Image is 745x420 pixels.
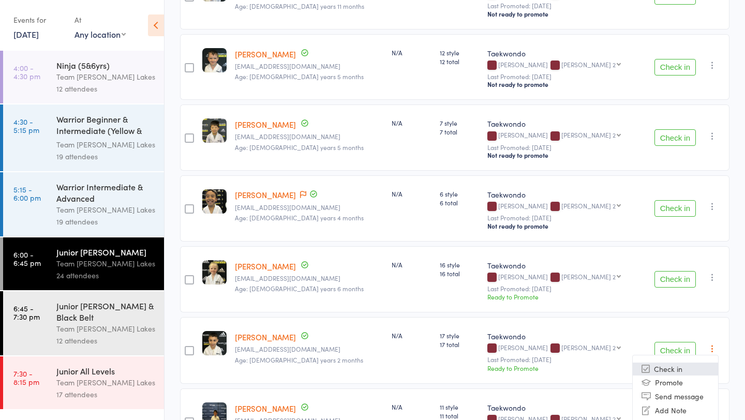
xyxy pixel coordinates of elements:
small: Last Promoted: [DATE] [487,214,646,221]
time: 6:00 - 6:45 pm [13,250,41,267]
div: Not ready to promote [487,10,646,18]
span: 17 total [440,340,479,349]
div: [PERSON_NAME] [487,61,646,70]
div: At [74,11,126,28]
div: Not ready to promote [487,80,646,88]
div: 19 attendees [56,216,155,228]
div: [PERSON_NAME] [487,131,646,140]
a: [PERSON_NAME] [235,261,296,272]
a: 6:45 -7:30 pmJunior [PERSON_NAME] & Black BeltTeam [PERSON_NAME] Lakes12 attendees [3,291,164,355]
span: 17 style [440,331,479,340]
a: [PERSON_NAME] [235,49,296,59]
button: Check in [654,342,696,358]
div: Events for [13,11,64,28]
div: 12 attendees [56,335,155,347]
a: 7:30 -8:15 pmJunior All LevelsTeam [PERSON_NAME] Lakes17 attendees [3,356,164,409]
div: N/A [392,402,431,411]
img: image1644620854.png [202,48,227,72]
div: [PERSON_NAME] [487,202,646,211]
div: Ninja (5&6yrs) [56,59,155,71]
a: 6:00 -6:45 pmJunior [PERSON_NAME]Team [PERSON_NAME] Lakes24 attendees [3,237,164,290]
span: Age: [DEMOGRAPHIC_DATA] years 2 months [235,355,363,364]
button: Check in [654,129,696,146]
div: [PERSON_NAME] [487,273,646,282]
div: Taekwondo [487,260,646,271]
time: 6:45 - 7:30 pm [13,304,40,321]
small: Last Promoted: [DATE] [487,144,646,151]
span: Age: [DEMOGRAPHIC_DATA] years 5 months [235,72,364,81]
span: 7 total [440,127,479,136]
img: image1644471596.png [202,331,227,355]
div: N/A [392,48,431,57]
div: Taekwondo [487,118,646,129]
small: Last Promoted: [DATE] [487,356,646,363]
div: Team [PERSON_NAME] Lakes [56,71,155,83]
div: [PERSON_NAME] 2 [561,273,616,280]
div: Team [PERSON_NAME] Lakes [56,258,155,269]
time: 7:30 - 8:15 pm [13,369,39,386]
div: [PERSON_NAME] 2 [561,131,616,138]
div: Not ready to promote [487,222,646,230]
div: 19 attendees [56,151,155,162]
div: [PERSON_NAME] 2 [561,344,616,351]
div: Any location [74,28,126,40]
div: [PERSON_NAME] 2 [561,202,616,209]
span: 11 style [440,402,479,411]
a: 4:30 -5:15 pmWarrior Beginner & Intermediate (Yellow & Blue Bel...Team [PERSON_NAME] Lakes19 atte... [3,104,164,171]
a: [PERSON_NAME] [235,403,296,414]
li: Check in [633,363,718,376]
small: sanmckay@bigpond.com [235,63,383,70]
div: Ready to Promote [487,364,646,372]
div: 12 attendees [56,83,155,95]
small: Last Promoted: [DATE] [487,2,646,9]
a: [PERSON_NAME] [235,332,296,342]
div: Not ready to promote [487,151,646,159]
div: Team [PERSON_NAME] Lakes [56,204,155,216]
img: image1625724242.png [202,260,227,284]
a: [PERSON_NAME] [235,189,296,200]
small: Bernalr1981@gmail.com [235,133,383,140]
div: Junior [PERSON_NAME] & Black Belt [56,300,155,323]
div: Taekwondo [487,331,646,341]
small: tbalaghi@gmail.com [235,204,383,211]
a: [PERSON_NAME] [235,119,296,130]
button: Check in [654,200,696,217]
time: 5:15 - 6:00 pm [13,185,41,202]
button: Check in [654,271,696,288]
div: [PERSON_NAME] [487,344,646,353]
div: N/A [392,118,431,127]
span: Age: [DEMOGRAPHIC_DATA] years 6 months [235,284,364,293]
li: Send message [633,389,718,403]
div: Junior [PERSON_NAME] [56,246,155,258]
div: [PERSON_NAME] 2 [561,61,616,68]
span: Age: [DEMOGRAPHIC_DATA] years 11 months [235,2,364,10]
div: Team [PERSON_NAME] Lakes [56,377,155,388]
div: N/A [392,331,431,340]
a: [DATE] [13,28,39,40]
span: 16 total [440,269,479,278]
span: 11 total [440,411,479,420]
span: 7 style [440,118,479,127]
li: Add Note [633,403,718,417]
div: N/A [392,260,431,269]
div: Warrior Beginner & Intermediate (Yellow & Blue Bel... [56,113,155,139]
span: Age: [DEMOGRAPHIC_DATA] years 5 months [235,143,364,152]
div: 17 attendees [56,388,155,400]
img: image1644992228.png [202,189,227,214]
div: Team [PERSON_NAME] Lakes [56,139,155,151]
span: Age: [DEMOGRAPHIC_DATA] years 4 months [235,213,364,222]
li: Promote [633,376,718,389]
button: Check in [654,59,696,76]
div: Ready to Promote [487,292,646,301]
div: Taekwondo [487,402,646,413]
small: Last Promoted: [DATE] [487,73,646,80]
div: Team [PERSON_NAME] Lakes [56,323,155,335]
span: 12 total [440,57,479,66]
div: Taekwondo [487,48,646,58]
div: Junior All Levels [56,365,155,377]
div: 24 attendees [56,269,155,281]
span: 16 style [440,260,479,269]
small: robertsonstefanie8@gmail.com [235,275,383,282]
small: mcportelli@bigpond.com [235,346,383,353]
small: Last Promoted: [DATE] [487,285,646,292]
